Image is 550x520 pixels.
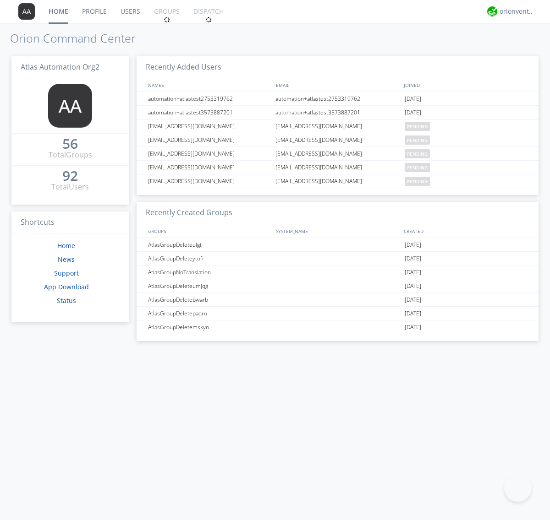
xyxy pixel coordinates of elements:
a: AtlasGroupDeleteumjqg[DATE] [137,279,539,293]
span: [DATE] [405,279,421,293]
span: [DATE] [405,92,421,106]
div: [EMAIL_ADDRESS][DOMAIN_NAME] [146,147,273,160]
div: 92 [62,171,78,180]
iframe: Toggle Customer Support [504,474,532,502]
a: [EMAIL_ADDRESS][DOMAIN_NAME][EMAIL_ADDRESS][DOMAIN_NAME]pending [137,147,539,161]
img: 373638.png [48,84,92,128]
a: automation+atlastest3573887201automation+atlastest3573887201[DATE] [137,106,539,119]
a: AtlasGroupDeleteulgij[DATE] [137,238,539,252]
div: Total Groups [49,150,92,160]
div: [EMAIL_ADDRESS][DOMAIN_NAME] [146,174,273,188]
a: Home [57,241,75,250]
a: AtlasGroupDeletemskyn[DATE] [137,320,539,334]
div: AtlasGroupDeleteumjqg [146,279,273,292]
div: AtlasGroupDeleteulgij [146,238,273,251]
div: automation+atlastest2753319762 [273,92,402,105]
a: [EMAIL_ADDRESS][DOMAIN_NAME][EMAIL_ADDRESS][DOMAIN_NAME]pending [137,174,539,188]
a: AtlasGroupDeleteytofr[DATE] [137,252,539,265]
div: [EMAIL_ADDRESS][DOMAIN_NAME] [273,174,402,188]
a: AtlasGroupDeletepaqro[DATE] [137,307,539,320]
div: JOINED [401,78,530,92]
a: automation+atlastest2753319762automation+atlastest2753319762[DATE] [137,92,539,106]
span: Atlas Automation Org2 [21,62,99,72]
h3: Shortcuts [11,211,129,234]
img: 373638.png [18,3,35,20]
div: AtlasGroupDeletemskyn [146,320,273,334]
a: AtlasGroupDeletebwarb[DATE] [137,293,539,307]
div: [EMAIL_ADDRESS][DOMAIN_NAME] [273,133,402,146]
div: [EMAIL_ADDRESS][DOMAIN_NAME] [273,119,402,133]
span: [DATE] [405,265,421,279]
a: App Download [44,282,89,291]
a: 56 [62,139,78,150]
div: SYSTEM_NAME [274,224,401,238]
a: 92 [62,171,78,182]
img: 29d36aed6fa347d5a1537e7736e6aa13 [487,6,497,16]
span: [DATE] [405,238,421,252]
span: pending [405,177,430,186]
span: pending [405,163,430,172]
div: [EMAIL_ADDRESS][DOMAIN_NAME] [146,119,273,133]
div: AtlasGroupDeletepaqro [146,307,273,320]
span: pending [405,149,430,158]
div: CREATED [401,224,530,238]
span: [DATE] [405,293,421,307]
div: AtlasGroupDeletebwarb [146,293,273,306]
div: [EMAIL_ADDRESS][DOMAIN_NAME] [273,147,402,160]
div: automation+atlastest2753319762 [146,92,273,105]
img: spin.svg [205,16,212,23]
a: [EMAIL_ADDRESS][DOMAIN_NAME][EMAIL_ADDRESS][DOMAIN_NAME]pending [137,119,539,133]
div: NAMES [146,78,271,92]
span: pending [405,135,430,145]
div: 56 [62,139,78,148]
img: spin.svg [164,16,170,23]
div: AtlasGroupDeleteytofr [146,252,273,265]
div: [EMAIL_ADDRESS][DOMAIN_NAME] [273,161,402,174]
span: [DATE] [405,252,421,265]
a: News [58,255,75,264]
a: [EMAIL_ADDRESS][DOMAIN_NAME][EMAIL_ADDRESS][DOMAIN_NAME]pending [137,133,539,147]
div: AtlasGroupNoTranslation [146,265,273,279]
a: AtlasGroupNoTranslation[DATE] [137,265,539,279]
a: Support [54,269,79,277]
div: orionvontas+atlas+automation+org2 [500,7,534,16]
a: [EMAIL_ADDRESS][DOMAIN_NAME][EMAIL_ADDRESS][DOMAIN_NAME]pending [137,161,539,174]
div: Total Users [51,182,89,192]
h3: Recently Added Users [137,56,539,79]
a: Status [57,296,76,305]
span: [DATE] [405,307,421,320]
span: [DATE] [405,320,421,334]
span: pending [405,122,430,131]
div: GROUPS [146,224,271,238]
div: EMAIL [274,78,401,92]
h3: Recently Created Groups [137,202,539,224]
span: [DATE] [405,106,421,119]
div: [EMAIL_ADDRESS][DOMAIN_NAME] [146,161,273,174]
div: automation+atlastest3573887201 [273,106,402,119]
div: [EMAIL_ADDRESS][DOMAIN_NAME] [146,133,273,146]
div: automation+atlastest3573887201 [146,106,273,119]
